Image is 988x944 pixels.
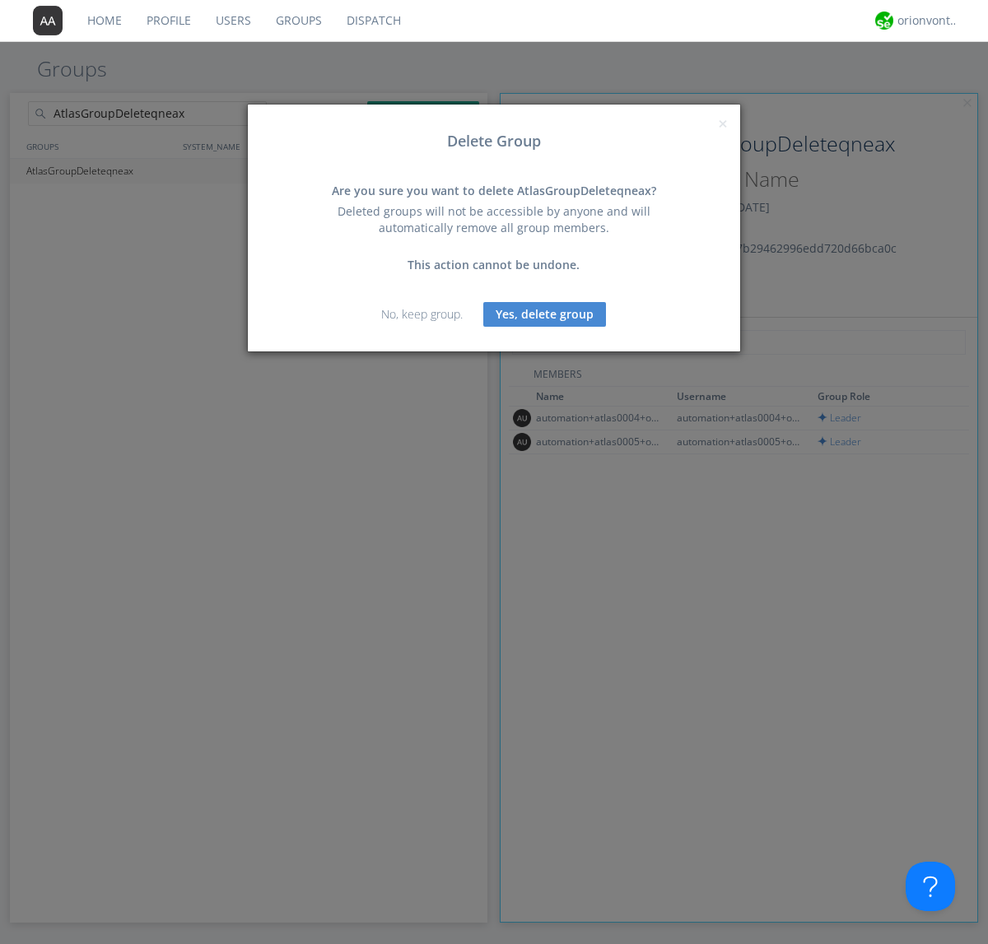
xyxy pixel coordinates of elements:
h3: Delete Group [260,133,728,150]
button: Yes, delete group [483,302,606,327]
span: × [718,112,728,135]
div: Are you sure you want to delete AtlasGroupDeleteqneax? [317,183,671,199]
a: No, keep group. [381,306,463,322]
img: 29d36aed6fa347d5a1537e7736e6aa13 [875,12,893,30]
div: orionvontas+atlas+automation+org2 [897,12,959,29]
img: 373638.png [33,6,63,35]
div: This action cannot be undone. [317,257,671,273]
div: Deleted groups will not be accessible by anyone and will automatically remove all group members. [317,203,671,236]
